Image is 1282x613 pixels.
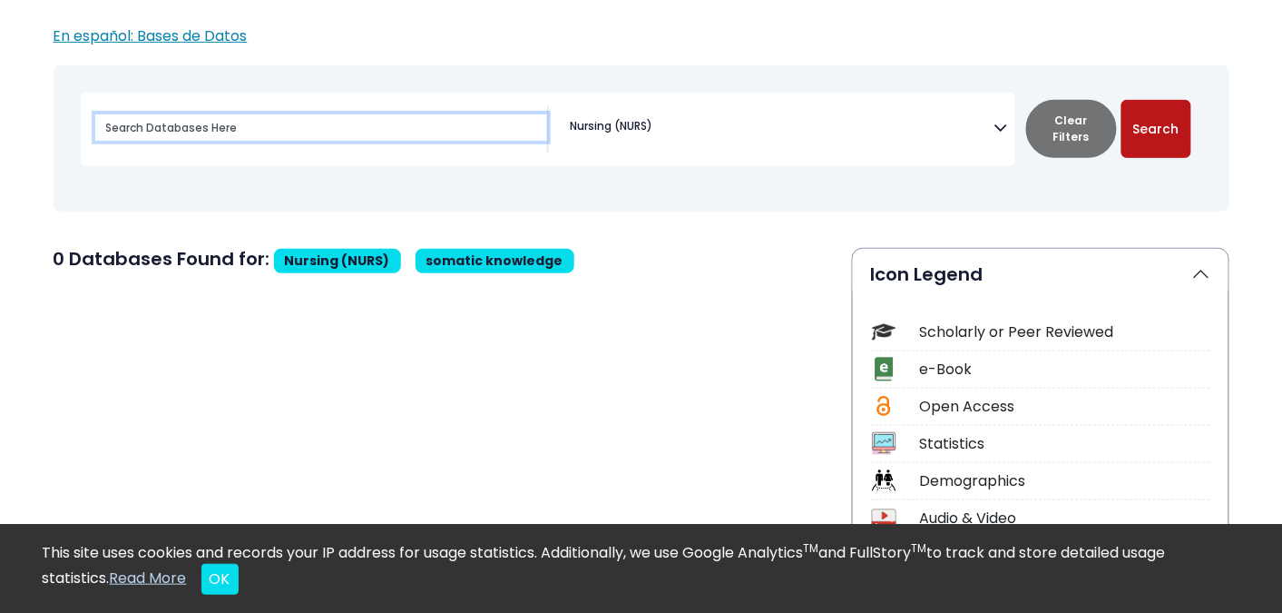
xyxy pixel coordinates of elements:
[571,118,653,134] span: Nursing (NURS)
[920,508,1210,529] div: Audio & Video
[1026,100,1117,158] button: Clear Filters
[657,122,665,136] textarea: Search
[920,470,1210,492] div: Demographics
[872,357,896,381] img: Icon e-Book
[95,114,547,141] input: Search database by title or keyword
[274,249,401,273] span: Nursing (NURS)
[872,431,896,456] img: Icon Statistics
[54,65,1229,212] nav: Search filters
[872,469,896,493] img: Icon Demographics
[563,118,653,134] li: Nursing (NURS)
[920,321,1210,343] div: Scholarly or Peer Reviewed
[912,540,927,556] sup: TM
[201,564,239,595] button: Close
[54,246,270,272] span: 0 Databases Found for:
[920,359,1210,381] div: e-Book
[853,249,1228,300] button: Icon Legend
[804,540,819,556] sup: TM
[872,506,896,530] img: Icon Audio & Video
[110,568,187,588] a: Read More
[54,25,248,46] a: En español: Bases de Datos
[920,433,1210,455] div: Statistics
[426,252,563,270] span: somatic knowledge
[920,396,1210,418] div: Open Access
[872,320,896,344] img: Icon Scholarly or Peer Reviewed
[1121,100,1191,158] button: Submit for Search Results
[43,542,1240,595] div: This site uses cookies and records your IP address for usage statistics. Additionally, we use Goo...
[873,394,895,419] img: Icon Open Access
